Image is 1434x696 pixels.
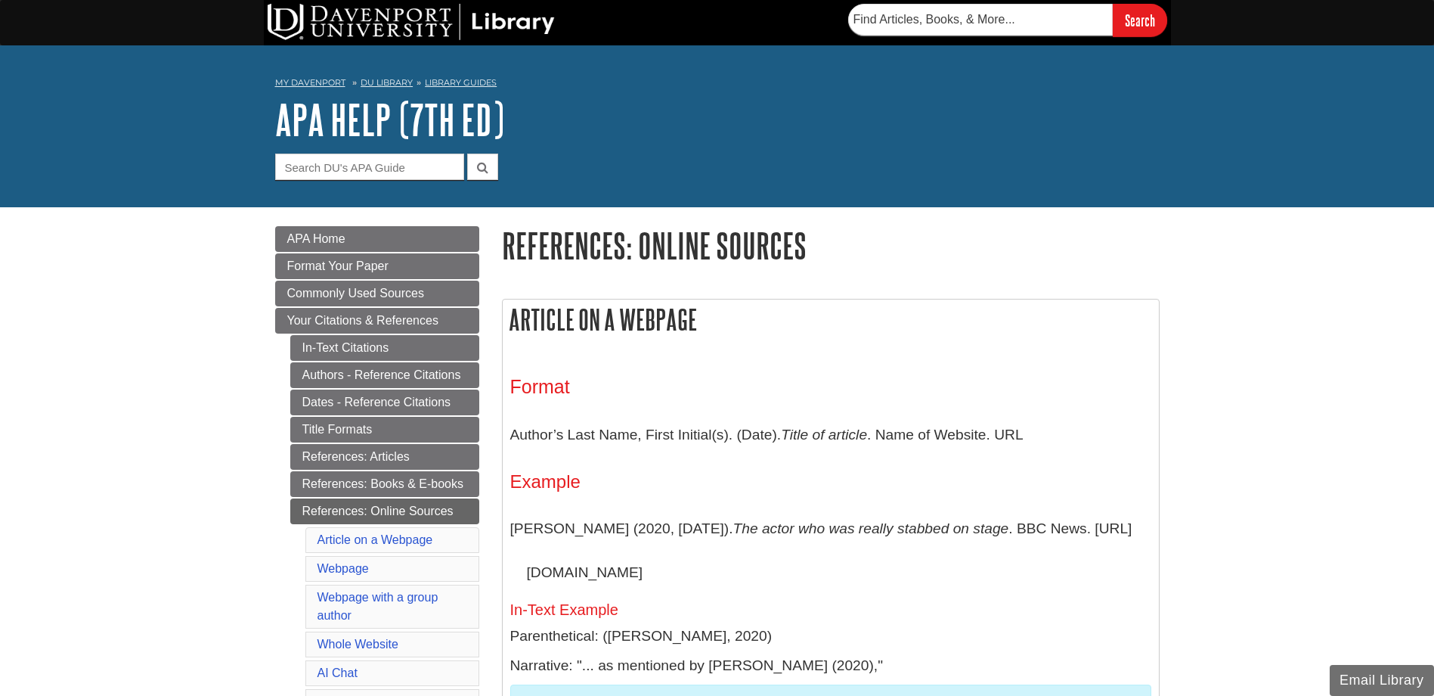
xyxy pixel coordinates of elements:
p: Author’s Last Name, First Initial(s). (Date). . Name of Website. URL [510,413,1151,457]
a: Title Formats [290,417,479,443]
a: Format Your Paper [275,253,479,279]
a: My Davenport [275,76,345,89]
p: [PERSON_NAME] (2020, [DATE]). . BBC News. [URL][DOMAIN_NAME] [510,507,1151,594]
i: The actor who was really stabbed on stage [733,520,1009,536]
span: Your Citations & References [287,314,438,327]
h2: Article on a Webpage [503,300,1159,340]
a: Webpage [317,562,369,575]
h3: Format [510,376,1151,398]
a: Authors - Reference Citations [290,362,479,388]
a: References: Online Sources [290,499,479,524]
span: Format Your Paper [287,259,389,272]
a: DU Library [361,77,413,88]
h1: References: Online Sources [502,226,1160,265]
h4: Example [510,472,1151,492]
img: DU Library [268,4,555,40]
a: APA Help (7th Ed) [275,96,504,143]
nav: breadcrumb [275,73,1160,97]
span: APA Home [287,232,345,245]
a: References: Books & E-books [290,471,479,497]
span: Commonly Used Sources [287,287,424,300]
a: Library Guides [425,77,497,88]
form: Searches DU Library's articles, books, and more [848,4,1167,36]
a: Webpage with a group author [317,591,438,622]
a: Commonly Used Sources [275,281,479,306]
h5: In-Text Example [510,601,1151,618]
a: Whole Website [317,638,398,651]
a: Your Citations & References [275,308,479,334]
a: In-Text Citations [290,335,479,361]
a: Dates - Reference Citations [290,390,479,415]
p: Narrative: "... as mentioned by [PERSON_NAME] (2020)," [510,655,1151,677]
i: Title of article [781,427,867,443]
p: Parenthetical: ([PERSON_NAME], 2020) [510,626,1151,648]
button: Email Library [1330,665,1434,696]
a: References: Articles [290,444,479,470]
a: Article on a Webpage [317,533,433,546]
a: APA Home [275,226,479,252]
a: AI Chat [317,666,358,679]
input: Search [1113,4,1167,36]
input: Find Articles, Books, & More... [848,4,1113,36]
input: Search DU's APA Guide [275,154,464,180]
